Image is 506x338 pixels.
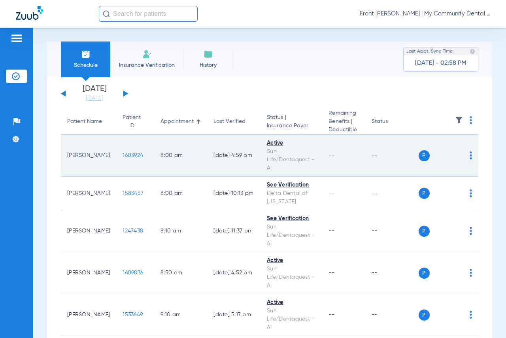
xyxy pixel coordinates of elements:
span: P [419,268,430,279]
div: Delta Dental of [US_STATE] [267,189,316,206]
div: Sun Life/Dentaquest - AI [267,307,316,332]
img: last sync help info [470,49,475,54]
td: -- [365,135,419,177]
img: group-dot-blue.svg [470,116,472,124]
td: [DATE] 4:52 PM [207,252,261,294]
span: -- [329,270,334,276]
div: See Verification [267,181,316,189]
td: [PERSON_NAME] [61,210,116,252]
img: Schedule [81,49,91,59]
a: [DATE] [71,94,118,102]
div: Active [267,298,316,307]
td: -- [365,252,419,294]
span: -- [329,191,334,196]
td: [PERSON_NAME] [61,294,116,336]
span: P [419,310,430,321]
span: [DATE] - 02:58 PM [415,59,466,67]
span: Front [PERSON_NAME] | My Community Dental Centers [360,10,490,18]
div: Last Verified [213,117,254,126]
div: Sun Life/Dentaquest - AI [267,265,316,290]
td: 8:00 AM [154,177,207,210]
td: 8:10 AM [154,210,207,252]
td: [PERSON_NAME] [61,252,116,294]
img: filter.svg [455,116,463,124]
td: [PERSON_NAME] [61,177,116,210]
td: -- [365,177,419,210]
span: P [419,226,430,237]
td: [PERSON_NAME] [61,135,116,177]
div: Last Verified [213,117,245,126]
td: [DATE] 4:59 PM [207,135,261,177]
li: [DATE] [71,85,118,102]
td: -- [365,294,419,336]
span: Last Appt. Sync Time: [406,47,454,55]
div: Patient Name [67,117,110,126]
span: Schedule [67,61,104,69]
div: Sun Life/Dentaquest - AI [267,147,316,172]
span: 1603924 [123,153,143,158]
th: Remaining Benefits | [322,109,365,135]
td: [DATE] 11:37 PM [207,210,261,252]
th: Status | [261,109,322,135]
div: Active [267,257,316,265]
td: [DATE] 5:17 PM [207,294,261,336]
td: 8:50 AM [154,252,207,294]
span: 1583457 [123,191,143,196]
th: Status [365,109,419,135]
div: See Verification [267,215,316,223]
img: hamburger-icon [10,34,23,43]
img: group-dot-blue.svg [470,151,472,159]
span: P [419,188,430,199]
input: Search for patients [99,6,198,22]
span: -- [329,312,334,317]
img: Manual Insurance Verification [142,49,152,59]
span: Insurance Payer [267,122,316,130]
div: Appointment [160,117,194,126]
td: 8:00 AM [154,135,207,177]
div: Patient ID [123,113,148,130]
img: Zuub Logo [16,6,43,20]
img: group-dot-blue.svg [470,227,472,235]
td: [DATE] 10:13 PM [207,177,261,210]
div: Active [267,139,316,147]
img: group-dot-blue.svg [470,269,472,277]
span: 1533649 [123,312,143,317]
span: Insurance Verification [116,61,177,69]
img: group-dot-blue.svg [470,189,472,197]
span: History [189,61,227,69]
td: 9:10 AM [154,294,207,336]
img: History [204,49,213,59]
img: Search Icon [103,10,110,17]
div: Sun Life/Dentaquest - AI [267,223,316,248]
span: -- [329,228,334,234]
span: P [419,150,430,161]
iframe: Chat Widget [466,300,506,338]
span: Deductible [329,126,359,134]
span: 1247438 [123,228,143,234]
span: 1609836 [123,270,143,276]
td: -- [365,210,419,252]
div: Patient Name [67,117,102,126]
div: Appointment [160,117,201,126]
span: -- [329,153,334,158]
div: Patient ID [123,113,141,130]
